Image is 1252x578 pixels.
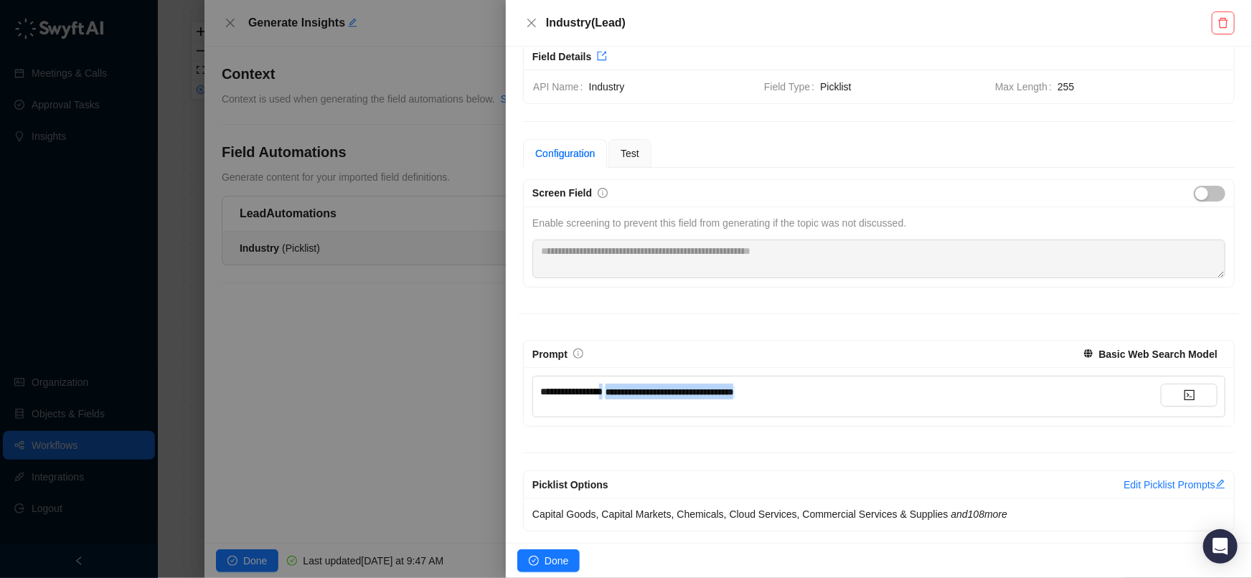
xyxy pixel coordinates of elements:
[532,477,1124,493] div: Picklist Options
[597,51,607,61] span: export
[573,349,583,359] span: info-circle
[820,79,983,95] span: Picklist
[1215,479,1225,489] span: edit
[532,508,1007,520] span: Capital Goods, Capital Markets, Chemicals, Cloud Services, Commercial Services & Supplies
[532,349,568,360] span: Prompt
[1184,389,1195,401] span: code
[995,79,1058,95] span: Max Length
[598,188,608,198] span: info-circle
[621,148,639,159] span: Test
[598,187,608,199] a: info-circle
[1124,479,1225,491] a: Edit Picklist Prompts
[573,349,583,360] a: info-circle
[546,14,1212,32] h5: Industry ( Lead )
[535,146,595,161] div: Configuration
[1218,17,1229,29] span: delete
[523,14,540,32] button: Close
[526,17,537,29] span: close
[764,79,820,95] span: Field Type
[517,549,580,572] button: Done
[532,217,906,229] span: Enable screening to prevent this field from generating if the topic was not discussed.
[545,553,568,569] span: Done
[1203,529,1238,564] div: Open Intercom Messenger
[529,556,539,566] span: check-circle
[951,508,1008,520] i: and 108 more
[533,79,589,95] span: API Name
[1099,349,1218,360] strong: Basic Web Search Model
[532,187,592,199] span: Screen Field
[589,79,752,95] span: Industry
[1058,79,1225,95] span: 255
[532,49,591,65] div: Field Details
